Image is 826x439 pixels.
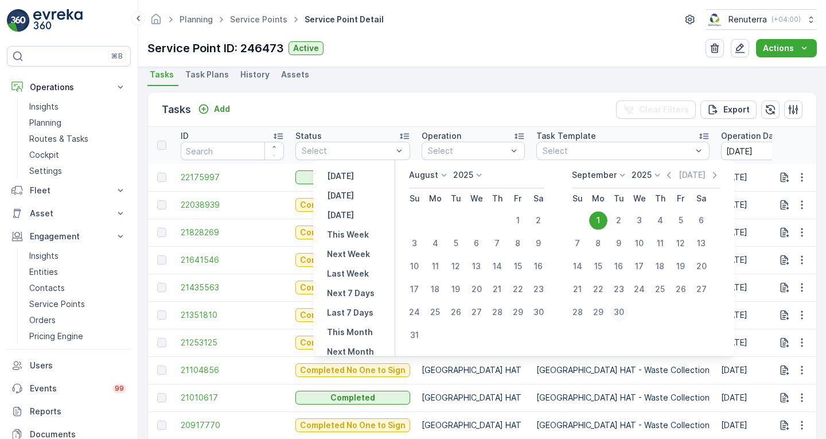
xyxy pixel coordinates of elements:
[157,393,166,402] div: Toggle Row Selected
[29,165,62,177] p: Settings
[25,131,131,147] a: Routes & Tasks
[723,104,750,115] p: Export
[672,234,690,252] div: 12
[616,100,696,119] button: Clear Filters
[467,280,486,298] div: 20
[651,211,669,230] div: 4
[692,280,711,298] div: 27
[29,314,56,326] p: Orders
[447,280,465,298] div: 19
[509,303,527,321] div: 29
[25,328,131,344] a: Pricing Engine
[706,9,817,30] button: Renuterra(+04:00)
[610,280,628,298] div: 23
[651,257,669,275] div: 18
[29,101,59,112] p: Insights
[157,283,166,292] div: Toggle Row Selected
[679,169,706,181] p: [DATE]
[426,280,445,298] div: 18
[508,188,528,209] th: Friday
[157,228,166,237] div: Toggle Row Selected
[327,268,369,279] p: Last Week
[327,327,373,338] p: This Month
[157,173,166,182] div: Toggle Row Selected
[509,257,527,275] div: 15
[181,337,284,348] span: 21253125
[589,257,607,275] div: 15
[230,14,287,24] a: Service Points
[529,280,548,298] div: 23
[327,190,354,201] p: [DATE]
[302,145,392,157] p: Select
[30,185,108,196] p: Fleet
[466,188,487,209] th: Wednesday
[295,418,410,432] button: Completed No One to Sign
[487,188,508,209] th: Thursday
[428,145,507,157] p: Select
[281,69,309,80] span: Assets
[322,345,379,359] button: Next Month
[327,170,354,182] p: [DATE]
[543,145,692,157] p: Select
[322,208,359,222] button: Tomorrow
[610,211,628,230] div: 2
[406,234,424,252] div: 3
[327,307,373,318] p: Last 7 Days
[29,117,61,129] p: Planning
[7,76,131,99] button: Operations
[289,41,324,55] button: Active
[181,254,284,266] span: 21641546
[610,234,628,252] div: 9
[630,257,649,275] div: 17
[300,227,406,238] p: Completed No One to Sign
[7,377,131,400] a: Events99
[181,130,189,142] p: ID
[7,354,131,377] a: Users
[700,100,757,119] button: Export
[25,115,131,131] a: Planning
[29,133,88,145] p: Routes & Tasks
[147,40,284,57] p: Service Point ID: 246473
[7,225,131,248] button: Engagement
[728,14,767,25] p: Renuterra
[529,211,548,230] div: 2
[772,15,801,24] p: ( +04:00 )
[322,306,378,320] button: Last 7 Days
[721,142,800,160] input: dd/mm/yyyy
[568,303,587,321] div: 28
[426,303,445,321] div: 25
[409,169,438,181] p: August
[295,391,410,405] button: Completed
[588,188,609,209] th: Monday
[181,419,284,431] a: 20917770
[322,267,373,281] button: Last Week
[30,81,108,93] p: Operations
[181,199,284,211] a: 22038939
[426,257,445,275] div: 11
[300,419,406,431] p: Completed No One to Sign
[157,338,166,347] div: Toggle Row Selected
[630,211,649,230] div: 3
[327,248,370,260] p: Next Week
[650,188,671,209] th: Thursday
[25,296,131,312] a: Service Points
[25,264,131,280] a: Entities
[630,234,649,252] div: 10
[426,234,445,252] div: 4
[756,39,817,57] button: Actions
[671,188,691,209] th: Friday
[529,234,548,252] div: 9
[29,149,59,161] p: Cockpit
[406,280,424,298] div: 17
[30,208,108,219] p: Asset
[568,234,587,252] div: 7
[467,257,486,275] div: 13
[322,189,359,203] button: Today
[629,188,650,209] th: Wednesday
[181,172,284,183] span: 22175997
[25,147,131,163] a: Cockpit
[327,346,374,358] p: Next Month
[536,130,596,142] p: Task Template
[529,257,548,275] div: 16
